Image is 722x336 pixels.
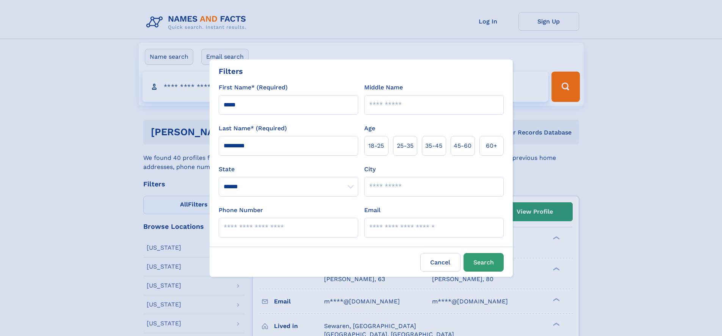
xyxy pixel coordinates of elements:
span: 18‑25 [368,141,384,150]
button: Search [464,253,504,272]
label: Last Name* (Required) [219,124,287,133]
label: City [364,165,376,174]
label: State [219,165,358,174]
label: Email [364,206,381,215]
span: 35‑45 [425,141,442,150]
span: 25‑35 [397,141,413,150]
label: Age [364,124,375,133]
label: Middle Name [364,83,403,92]
label: Phone Number [219,206,263,215]
span: 45‑60 [454,141,471,150]
label: Cancel [420,253,460,272]
label: First Name* (Required) [219,83,288,92]
div: Filters [219,66,243,77]
span: 60+ [486,141,497,150]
